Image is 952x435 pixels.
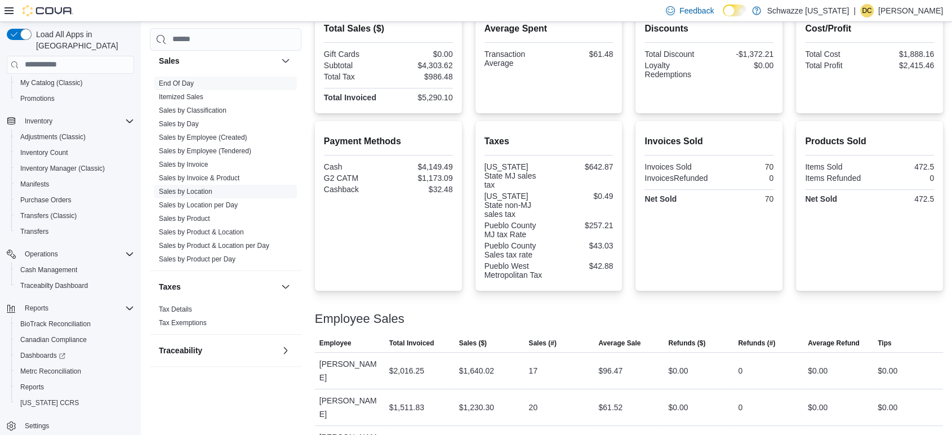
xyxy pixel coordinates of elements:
button: Cash Management [11,262,139,278]
div: Gift Cards [324,50,386,59]
a: Inventory Manager (Classic) [16,162,109,175]
div: Total Tax [324,72,386,81]
button: Transfers (Classic) [11,208,139,224]
div: $43.03 [551,241,613,250]
a: Sales by Employee (Tendered) [159,147,251,155]
div: $1,511.83 [389,401,424,414]
a: Tax Details [159,305,192,313]
span: Promotions [16,92,134,105]
a: BioTrack Reconciliation [16,317,95,331]
div: $4,149.49 [390,162,452,171]
span: Reports [25,304,48,313]
h2: Discounts [644,22,773,35]
div: $1,888.16 [872,50,934,59]
span: Reports [16,380,134,394]
button: Traceabilty Dashboard [11,278,139,294]
a: End Of Day [159,79,194,87]
a: Sales by Product [159,215,210,223]
button: Inventory [2,113,139,129]
button: Traceability [159,345,277,356]
button: Taxes [159,281,277,292]
span: Adjustments (Classic) [20,132,86,141]
button: Sales [159,55,277,66]
h2: Total Sales ($) [324,22,453,35]
h3: Sales [159,55,180,66]
a: Inventory Count [16,146,73,159]
div: $4,303.62 [390,61,452,70]
div: 472.5 [872,162,934,171]
span: Feedback [679,5,714,16]
span: Inventory Count [16,146,134,159]
span: Load All Apps in [GEOGRAPHIC_DATA] [32,29,134,51]
span: My Catalog (Classic) [16,76,134,90]
span: Sales by Employee (Tendered) [159,147,251,156]
span: Sales by Classification [159,106,226,115]
span: Dashboards [20,351,65,360]
button: Reports [20,301,53,315]
button: Taxes [279,280,292,294]
div: $32.48 [390,185,452,194]
span: Transfers (Classic) [20,211,77,220]
strong: Net Sold [805,194,837,203]
span: Promotions [20,94,55,103]
div: $1,173.09 [390,174,452,183]
a: Transfers [16,225,53,238]
span: Cash Management [20,265,77,274]
div: $0.00 [711,61,773,70]
span: Adjustments (Classic) [16,130,134,144]
div: G2 CATM [324,174,386,183]
div: $642.87 [551,162,613,171]
a: Cash Management [16,263,82,277]
h2: Taxes [484,135,613,148]
a: Dashboards [16,349,70,362]
span: Sales (#) [529,339,557,348]
span: Sales by Location per Day [159,201,238,210]
a: Adjustments (Classic) [16,130,90,144]
div: 0 [872,174,934,183]
div: 70 [711,194,773,203]
a: Dashboards [11,348,139,363]
a: Manifests [16,177,54,191]
div: $5,290.10 [390,93,452,102]
h2: Products Sold [805,135,934,148]
div: $1,230.30 [459,401,494,414]
div: Taxes [150,303,301,334]
span: Settings [20,419,134,433]
a: Sales by Product & Location per Day [159,242,269,250]
span: Sales by Employee (Created) [159,133,247,142]
span: Metrc Reconciliation [16,365,134,378]
div: $0.49 [551,192,613,201]
span: Inventory [20,114,134,128]
input: Dark Mode [723,5,746,16]
span: Sales by Product & Location per Day [159,241,269,250]
span: Reports [20,301,134,315]
a: Sales by Product per Day [159,255,235,263]
div: 70 [711,162,773,171]
span: End Of Day [159,79,194,88]
span: Transfers (Classic) [16,209,134,223]
div: 0 [712,174,773,183]
span: Reports [20,383,44,392]
span: Transfers [20,227,48,236]
span: Sales by Invoice [159,160,208,169]
button: [US_STATE] CCRS [11,395,139,411]
div: $0.00 [808,364,828,378]
p: Schwazze [US_STATE] [767,4,849,17]
a: Sales by Location per Day [159,201,238,209]
span: Average Sale [598,339,640,348]
span: My Catalog (Classic) [20,78,83,87]
span: Purchase Orders [20,196,72,205]
h2: Invoices Sold [644,135,773,148]
span: Refunds (#) [738,339,775,348]
span: Sales by Location [159,187,212,196]
div: 472.5 [872,194,934,203]
div: -$1,372.21 [711,50,773,59]
span: BioTrack Reconciliation [20,319,91,329]
img: Cova [23,5,73,16]
h2: Payment Methods [324,135,453,148]
h2: Average Spent [484,22,613,35]
span: Inventory [25,117,52,126]
div: Total Cost [805,50,867,59]
span: Washington CCRS [16,396,134,410]
button: Sales [279,54,292,68]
